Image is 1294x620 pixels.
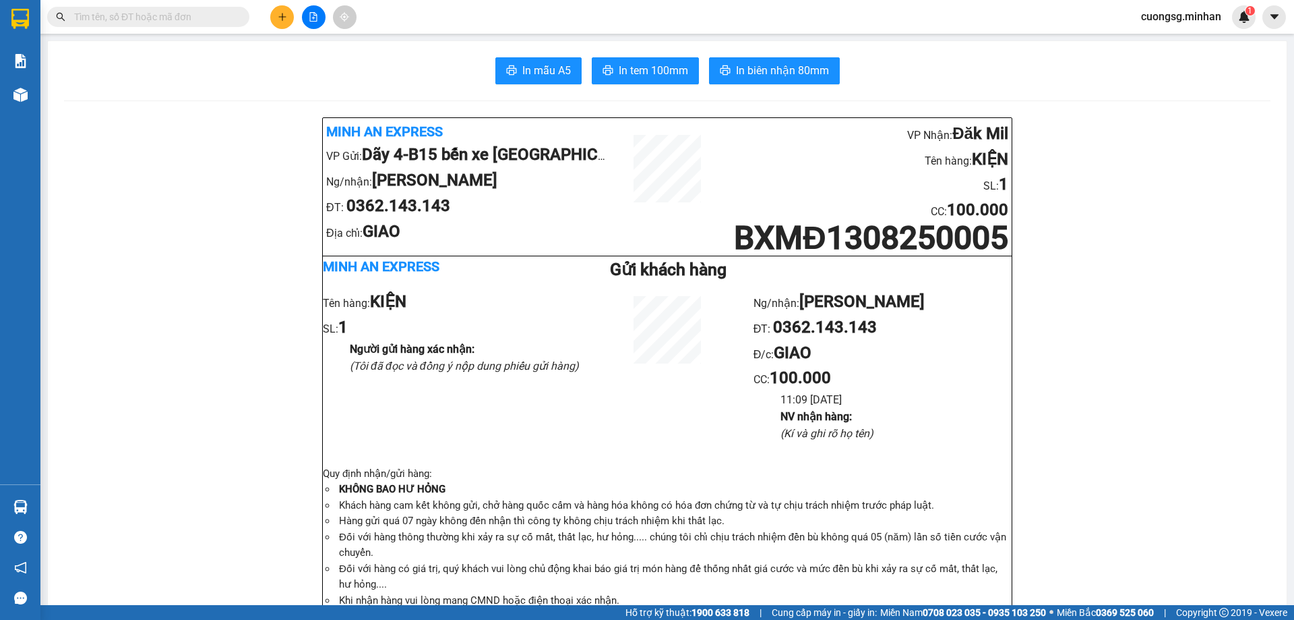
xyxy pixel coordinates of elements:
strong: 1900 633 818 [691,607,749,618]
span: caret-down [1268,11,1281,23]
li: Tên hàng: [323,289,581,315]
li: Ng/nhận: [753,289,1012,315]
li: Hàng gửi quá 07 ngày không đến nhận thì công ty không chịu trách nhiệm khi thất lạc. [336,513,1012,530]
span: Miền Bắc [1057,605,1154,620]
input: Tìm tên, số ĐT hoặc mã đơn [74,9,233,24]
span: cuongsg.minhan [1130,8,1232,25]
b: 1 [338,318,348,337]
li: Ng/nhận: [326,168,611,194]
i: (Tôi đã đọc và đồng ý nộp dung phiếu gửi hàng) [350,360,579,372]
img: warehouse-icon [13,500,28,514]
b: 0362.143.143 [773,318,877,337]
span: file-add [309,12,318,22]
span: printer [506,65,517,78]
span: : [944,205,1008,218]
span: ⚪️ [1049,610,1053,615]
li: SL: [724,172,1008,198]
span: copyright [1219,608,1229,617]
strong: KHÔNG BAO HƯ HỎNG [339,483,445,495]
span: Cung cấp máy in - giấy in: [772,605,877,620]
b: Minh An Express [326,123,443,140]
span: message [14,592,27,604]
b: 0362.143.143 [346,196,450,215]
sup: 1 [1245,6,1255,16]
li: SL: [323,315,581,341]
h1: BXMĐ1308250005 [724,223,1008,252]
b: Người gửi hàng xác nhận : [350,343,474,356]
b: 1 [999,175,1008,194]
img: warehouse-icon [13,88,28,102]
b: Đăk Mil [952,124,1008,143]
li: VP Gửi: [326,142,611,168]
button: caret-down [1262,5,1286,29]
span: aim [340,12,349,22]
span: Hỗ trợ kỹ thuật: [625,605,749,620]
b: Dãy 4-B15 bến xe [GEOGRAPHIC_DATA] [362,145,651,164]
li: Đối với hàng thông thường khi xảy ra sự cố mất, thất lạc, hư hỏng..... chúng tôi chỉ chịu trách n... [336,530,1012,561]
li: ĐT: [326,194,611,219]
i: (Kí và ghi rõ họ tên) [780,427,873,440]
li: Tên hàng: [724,147,1008,173]
button: printerIn mẫu A5 [495,57,582,84]
span: In tem 100mm [619,62,688,79]
b: NV nhận hàng : [780,410,852,423]
button: aim [333,5,357,29]
li: Khi nhận hàng vui lòng mang CMND hoặc điện thoại xác nhận. [336,593,1012,609]
span: Miền Nam [880,605,1046,620]
b: KIỆN [972,150,1008,169]
li: VP Nhận: [724,121,1008,147]
b: [PERSON_NAME] [799,292,925,311]
button: file-add [302,5,326,29]
b: KIỆN [370,292,406,311]
b: 100.000 [947,200,1008,219]
li: Địa chỉ: [326,219,611,245]
b: 100.000 [770,368,831,387]
span: notification [14,561,27,574]
li: CC [724,198,1008,223]
span: printer [720,65,731,78]
ul: CC [753,289,1012,442]
b: Gửi khách hàng [610,260,727,279]
span: | [1164,605,1166,620]
button: printerIn biên nhận 80mm [709,57,840,84]
li: 11:09 [DATE] [780,391,1012,408]
span: printer [603,65,613,78]
button: plus [270,5,294,29]
b: GIAO [774,343,811,362]
span: | [760,605,762,620]
strong: 0708 023 035 - 0935 103 250 [923,607,1046,618]
span: In biên nhận 80mm [736,62,829,79]
li: Đ/c: [753,341,1012,366]
span: In mẫu A5 [522,62,571,79]
li: Đối với hàng có giá trị, quý khách vui lòng chủ động khai báo giá trị món hàng để thống nhất giá ... [336,561,1012,593]
strong: 0369 525 060 [1096,607,1154,618]
li: ĐT: [753,315,1012,341]
img: logo-vxr [11,9,29,29]
span: question-circle [14,531,27,544]
span: search [56,12,65,22]
img: solution-icon [13,54,28,68]
span: 1 [1247,6,1252,16]
span: : [767,373,831,386]
b: GIAO [363,222,400,241]
img: icon-new-feature [1238,11,1250,23]
b: Minh An Express [323,258,439,275]
b: [PERSON_NAME] [372,171,497,190]
button: printerIn tem 100mm [592,57,699,84]
span: plus [278,12,287,22]
li: Khách hàng cam kết không gửi, chở hàng quốc cấm và hàng hóa không có hóa đơn chứng từ và tự chịu ... [336,498,1012,514]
